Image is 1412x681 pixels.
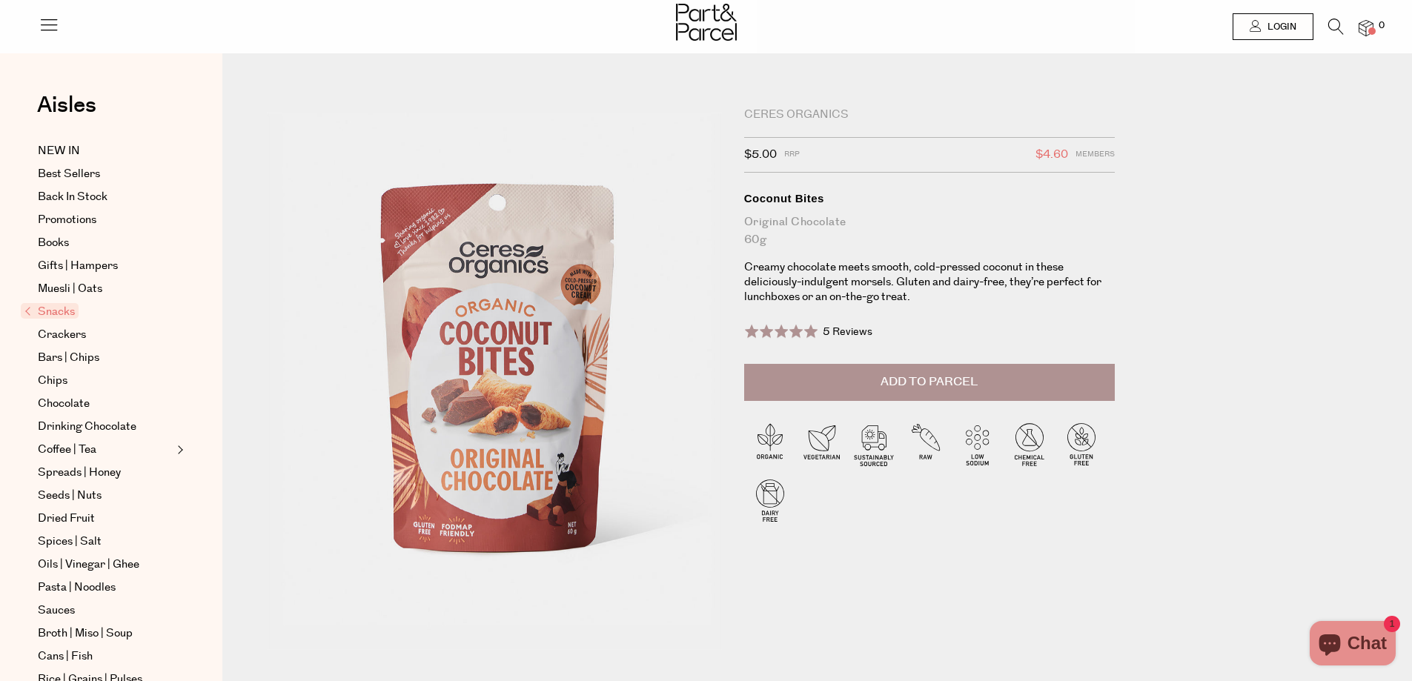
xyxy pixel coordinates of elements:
[21,303,79,319] span: Snacks
[267,113,722,650] img: Coconut Bites
[38,556,139,574] span: Oils | Vinegar | Ghee
[38,349,173,367] a: Bars | Chips
[38,165,100,183] span: Best Sellers
[38,188,107,206] span: Back In Stock
[881,373,978,391] span: Add to Parcel
[38,418,173,436] a: Drinking Chocolate
[38,579,116,597] span: Pasta | Noodles
[823,325,872,339] span: 5 Reviews
[1004,418,1055,470] img: P_P-ICONS-Live_Bec_V11_Chemical_Free.svg
[38,579,173,597] a: Pasta | Noodles
[744,191,1115,206] div: Coconut Bites
[38,395,90,413] span: Chocolate
[38,648,173,665] a: Cans | Fish
[744,107,1115,122] div: Ceres Organics
[38,280,173,298] a: Muesli | Oats
[1035,145,1068,165] span: $4.60
[900,418,952,470] img: P_P-ICONS-Live_Bec_V11_Raw.svg
[1233,13,1313,40] a: Login
[1075,145,1115,165] span: Members
[744,260,1115,305] p: Creamy chocolate meets smooth, cold-pressed coconut in these deliciously-indulgent morsels. Glute...
[38,142,80,160] span: NEW IN
[38,533,102,551] span: Spices | Salt
[38,464,173,482] a: Spreads | Honey
[38,418,136,436] span: Drinking Chocolate
[1359,20,1373,36] a: 0
[38,349,99,367] span: Bars | Chips
[796,418,848,470] img: P_P-ICONS-Live_Bec_V11_Vegetarian.svg
[38,372,173,390] a: Chips
[24,303,173,321] a: Snacks
[1055,418,1107,470] img: P_P-ICONS-Live_Bec_V11_Gluten_Free.svg
[38,326,86,344] span: Crackers
[38,211,96,229] span: Promotions
[38,280,102,298] span: Muesli | Oats
[38,487,173,505] a: Seeds | Nuts
[744,364,1115,401] button: Add to Parcel
[676,4,737,41] img: Part&Parcel
[38,625,173,642] a: Broth | Miso | Soup
[173,441,184,459] button: Expand/Collapse Coffee | Tea
[1264,21,1296,33] span: Login
[744,418,796,470] img: P_P-ICONS-Live_Bec_V11_Organic.svg
[38,625,133,642] span: Broth | Miso | Soup
[1375,19,1388,33] span: 0
[38,648,93,665] span: Cans | Fish
[38,533,173,551] a: Spices | Salt
[38,257,118,275] span: Gifts | Hampers
[952,418,1004,470] img: P_P-ICONS-Live_Bec_V11_Low_Sodium.svg
[38,211,173,229] a: Promotions
[38,234,69,252] span: Books
[38,510,173,528] a: Dried Fruit
[38,188,173,206] a: Back In Stock
[38,395,173,413] a: Chocolate
[744,474,796,526] img: P_P-ICONS-Live_Bec_V11_Dairy_Free.svg
[744,145,777,165] span: $5.00
[38,464,121,482] span: Spreads | Honey
[37,94,96,131] a: Aisles
[38,372,67,390] span: Chips
[1305,621,1400,669] inbox-online-store-chat: Shopify online store chat
[784,145,800,165] span: RRP
[38,441,173,459] a: Coffee | Tea
[38,487,102,505] span: Seeds | Nuts
[38,441,96,459] span: Coffee | Tea
[38,234,173,252] a: Books
[38,510,95,528] span: Dried Fruit
[848,418,900,470] img: P_P-ICONS-Live_Bec_V11_Sustainable_Sourced.svg
[38,142,173,160] a: NEW IN
[37,89,96,122] span: Aisles
[38,165,173,183] a: Best Sellers
[38,257,173,275] a: Gifts | Hampers
[38,602,75,619] span: Sauces
[744,213,1115,249] div: Original Chocolate 60g
[38,326,173,344] a: Crackers
[38,602,173,619] a: Sauces
[38,556,173,574] a: Oils | Vinegar | Ghee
